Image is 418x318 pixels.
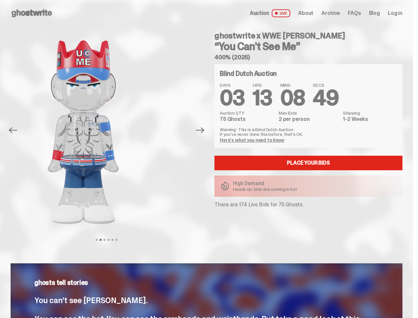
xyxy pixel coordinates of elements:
p: Heads up: bids are coming in hot [233,187,297,191]
span: HRS [253,83,272,87]
h3: “You Can't See Me” [214,41,402,52]
a: Auction LIVE [250,9,290,17]
button: Previous [6,123,20,137]
span: You can’t see [PERSON_NAME]. [34,295,147,305]
button: Next [193,123,208,137]
p: Warning: This is a Blind Dutch Auction. If you’ve never done this before, that’s OK. [220,127,397,136]
span: DAYS [220,83,245,87]
a: Blog [369,11,380,16]
p: High Demand [233,181,297,186]
p: ghosts tell stories [34,279,379,286]
dt: Max Bids [279,111,339,115]
a: Archive [321,11,340,16]
span: SECS [313,83,339,87]
dt: Auction QTY [220,111,275,115]
span: 13 [253,84,272,112]
button: View slide 4 [108,239,110,241]
span: LIVE [272,9,291,17]
a: Here's what you need to know [220,137,284,143]
button: View slide 3 [104,239,106,241]
h4: Blind Dutch Auction [220,70,277,77]
a: Place your Bids [214,156,402,170]
p: There are 174 Live Bids for 75 Ghosts. [214,202,402,207]
button: View slide 5 [112,239,114,241]
a: About [298,11,313,16]
dd: 2 per person [279,117,339,122]
img: John_Cena_Hero_3.png [191,26,360,238]
dd: 75 Ghosts [220,117,275,122]
span: Auction [250,11,269,16]
h5: 400% (2025) [214,54,402,60]
button: View slide 1 [96,239,98,241]
span: 49 [313,84,339,112]
a: Log in [388,11,402,16]
button: View slide 2 [100,239,102,241]
span: 08 [280,84,305,112]
h4: ghostwrite x WWE [PERSON_NAME] [214,32,402,40]
dd: 1-2 Weeks [343,117,397,122]
a: FAQs [348,11,361,16]
span: MINS [280,83,305,87]
dt: Shipping [343,111,397,115]
span: 03 [220,84,245,112]
button: View slide 6 [116,239,117,241]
